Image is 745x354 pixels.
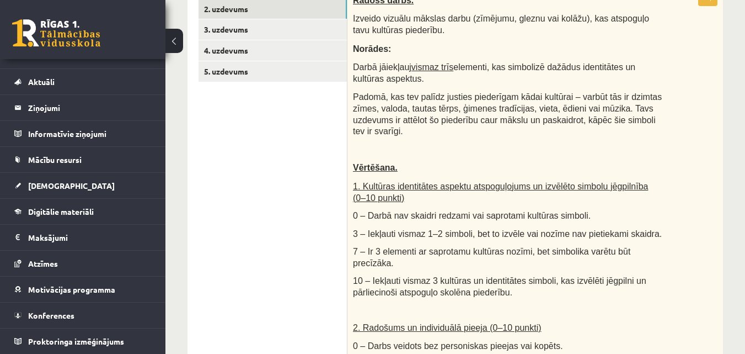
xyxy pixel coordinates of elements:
body: Editor, wiswyg-editor-user-answer-47433803613720 [11,11,352,23]
a: 3. uzdevums [199,19,347,40]
span: 1. Kultūras identitātes aspektu atspoguļojums un izvēlēto simbolu jēgpilnība (0–10 punkti) [353,182,648,203]
span: Digitālie materiāli [28,207,94,216]
span: 0 – Darbs veidots bez personiskas pieejas vai kopēts. [353,341,563,351]
span: Vērtēšana. [353,163,398,172]
a: [DEMOGRAPHIC_DATA] [14,173,152,198]
legend: Informatīvie ziņojumi [28,121,152,146]
a: Informatīvie ziņojumi [14,121,152,146]
a: Mācību resursi [14,147,152,172]
span: 2. Radošums un individuālā pieeja (0–10 punkti) [353,323,542,332]
a: Proktoringa izmēģinājums [14,329,152,354]
a: Atzīmes [14,251,152,276]
legend: Maksājumi [28,225,152,250]
a: 5. uzdevums [199,61,347,82]
span: 0 – Darbā nav skaidri redzami vai saprotami kultūras simboli. [353,211,591,220]
span: Konferences [28,310,74,320]
a: Maksājumi [14,225,152,250]
a: Ziņojumi [14,95,152,120]
span: 7 – Ir 3 elementi ar saprotamu kultūras nozīmi, bet simbolika varētu būt precīzāka. [353,247,630,268]
legend: Ziņojumi [28,95,152,120]
a: Digitālie materiāli [14,199,152,224]
span: Atzīmes [28,258,58,268]
a: Konferences [14,303,152,328]
a: Motivācijas programma [14,277,152,302]
span: Aktuāli [28,77,55,87]
span: [DEMOGRAPHIC_DATA] [28,181,115,191]
span: Norādes: [353,44,391,54]
span: Motivācijas programma [28,284,115,294]
span: Proktoringa izmēģinājums [28,336,124,346]
span: Padomā, kas tev palīdz justies piederīgam kādai kultūrai – varbūt tās ir dzimtas zīmes, valoda, t... [353,92,662,136]
span: Darbā jāiekļauj elementi, kas simbolizē dažādus identitātes un kultūras aspektus. [353,62,635,83]
u: vismaz trīs [411,62,453,72]
span: 10 – Iekļauti vismaz 3 kultūras un identitātes simboli, kas izvēlēti jēgpilni un pārliecinoši ats... [353,276,646,297]
span: Mācību resursi [28,155,82,165]
span: 3 – Iekļauti vismaz 1–2 simboli, bet to izvēle vai nozīme nav pietiekami skaidra. [353,229,662,239]
a: 4. uzdevums [199,40,347,61]
span: Izveido vizuālu mākslas darbu (zīmējumu, gleznu vai kolāžu), kas atspoguļo tavu kultūras piederību. [353,14,649,35]
a: Rīgas 1. Tālmācības vidusskola [12,19,100,47]
a: Aktuāli [14,69,152,94]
